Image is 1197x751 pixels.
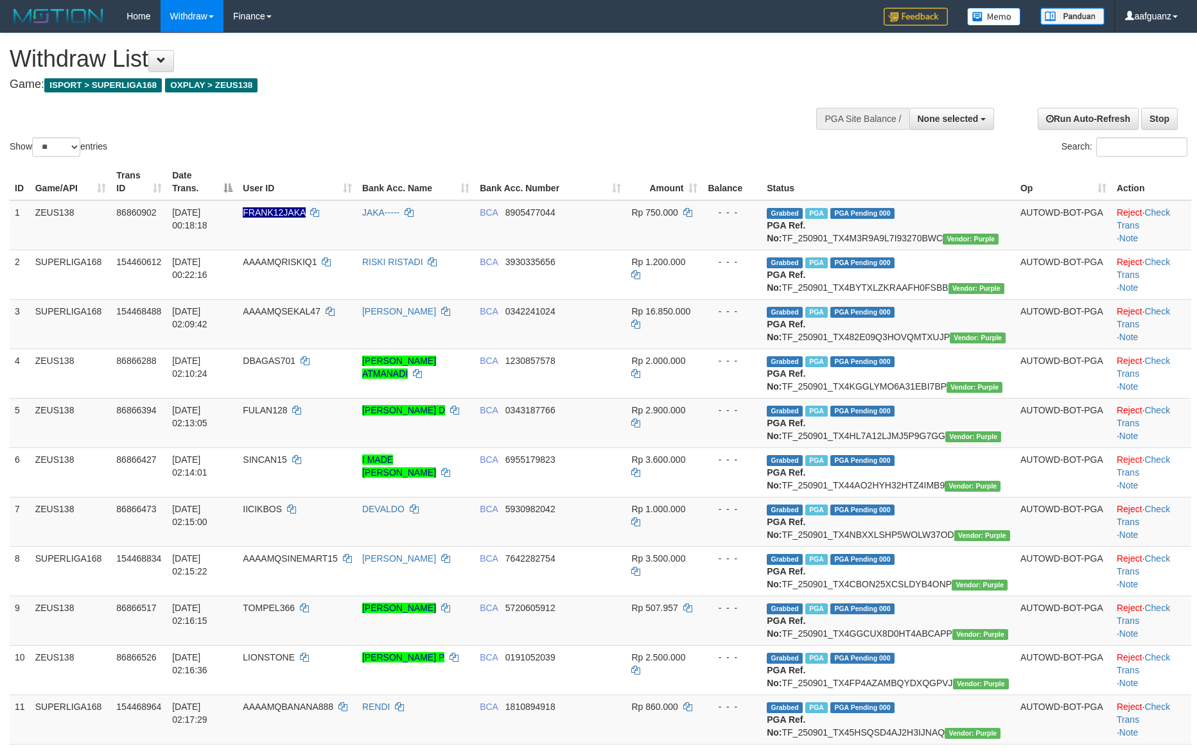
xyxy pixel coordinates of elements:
span: Grabbed [767,702,803,713]
td: 7 [10,497,30,546]
span: AAAAMQSINEMART15 [243,553,338,564]
span: Rp 3.500.000 [631,553,685,564]
span: Grabbed [767,307,803,318]
div: - - - [708,305,756,318]
a: Reject [1117,702,1142,712]
a: Reject [1117,356,1142,366]
th: Status [762,164,1015,200]
b: PGA Ref. No: [767,714,805,738]
th: ID [10,164,30,200]
span: [DATE] 02:09:42 [172,306,207,329]
a: Reject [1117,454,1142,465]
td: AUTOWD-BOT-PGA [1015,447,1112,497]
td: AUTOWD-BOT-PGA [1015,250,1112,299]
td: ZEUS138 [30,349,112,398]
span: Marked by aafnonsreyleab [805,307,828,318]
b: PGA Ref. No: [767,665,805,688]
b: PGA Ref. No: [767,566,805,589]
td: · · [1112,250,1191,299]
span: Marked by aafpengsreynich [805,653,828,664]
span: Grabbed [767,603,803,614]
span: 86866517 [116,603,156,613]
span: Rp 2.000.000 [631,356,685,366]
span: Marked by aafnonsreyleab [805,554,828,565]
th: Game/API: activate to sort column ascending [30,164,112,200]
span: PGA Pending [830,257,895,268]
td: TF_250901_TX4CBON25XCSLDYB4ONP [762,546,1015,596]
a: Note [1119,282,1139,293]
div: - - - [708,700,756,713]
span: Vendor URL: https://trx4.1velocity.biz [954,530,1010,541]
span: Copy 0191052039 to clipboard [505,652,555,662]
span: Grabbed [767,554,803,565]
span: [DATE] 02:17:29 [172,702,207,725]
a: I MADE [PERSON_NAME] [362,454,436,478]
span: BCA [480,504,498,514]
span: Marked by aafpengsreynich [805,208,828,219]
span: Vendor URL: https://trx4.1velocity.biz [950,332,1006,343]
a: Note [1119,727,1139,738]
span: Vendor URL: https://trx4.1velocity.biz [945,481,1000,492]
td: 5 [10,398,30,447]
span: Vendor URL: https://trx4.1velocity.biz [948,283,1004,294]
a: Check Trans [1117,356,1170,379]
b: PGA Ref. No: [767,368,805,392]
div: - - - [708,354,756,367]
span: PGA Pending [830,356,895,367]
span: 86866288 [116,356,156,366]
div: - - - [708,255,756,268]
td: TF_250901_TX4FP4AZAMBQYDXQGPVJ [762,645,1015,695]
td: ZEUS138 [30,447,112,497]
span: [DATE] 02:10:24 [172,356,207,379]
td: 2 [10,250,30,299]
td: ZEUS138 [30,596,112,645]
a: [PERSON_NAME] [362,553,436,564]
div: - - - [708,206,756,219]
span: Rp 1.200.000 [631,257,685,267]
a: Reject [1117,652,1142,662]
td: SUPERLIGA168 [30,250,112,299]
td: TF_250901_TX4GGCUX8D0HT4ABCAPP [762,596,1015,645]
span: PGA Pending [830,208,895,219]
span: OXPLAY > ZEUS138 [165,78,258,92]
a: Check Trans [1117,207,1170,230]
span: Vendor URL: https://trx4.1velocity.biz [952,629,1008,640]
span: 86866473 [116,504,156,514]
b: PGA Ref. No: [767,418,805,441]
span: 154460612 [116,257,161,267]
a: JAKA----- [362,207,399,218]
td: ZEUS138 [30,645,112,695]
span: Copy 7642282754 to clipboard [505,553,555,564]
span: Grabbed [767,257,803,268]
a: Check Trans [1117,603,1170,626]
a: Note [1119,628,1139,639]
span: 86866427 [116,454,156,465]
a: Run Auto-Refresh [1038,108,1139,130]
span: PGA Pending [830,603,895,614]
th: User ID: activate to sort column ascending [238,164,357,200]
a: Note [1119,480,1139,490]
td: AUTOWD-BOT-PGA [1015,349,1112,398]
img: Button%20Memo.svg [967,8,1021,26]
span: BCA [480,306,498,316]
span: [DATE] 00:22:16 [172,257,207,280]
a: Note [1119,579,1139,589]
a: Reject [1117,257,1142,267]
td: TF_250901_TX4NBXXLSHP5WOLW37OD [762,497,1015,546]
a: Note [1119,381,1139,392]
span: Vendor URL: https://trx4.1velocity.biz [947,382,1002,393]
td: ZEUS138 [30,398,112,447]
td: TF_250901_TX482E09Q3HOVQMTXUJP [762,299,1015,349]
span: Copy 5720605912 to clipboard [505,603,555,613]
a: [PERSON_NAME] P [362,652,444,662]
span: Vendor URL: https://trx4.1velocity.biz [952,580,1008,591]
a: Check Trans [1117,454,1170,478]
a: Check Trans [1117,306,1170,329]
span: PGA Pending [830,653,895,664]
a: Note [1119,530,1139,540]
td: 9 [10,596,30,645]
span: PGA Pending [830,307,895,318]
a: Stop [1141,108,1178,130]
td: AUTOWD-BOT-PGA [1015,546,1112,596]
span: Marked by aafpengsreynich [805,406,828,417]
